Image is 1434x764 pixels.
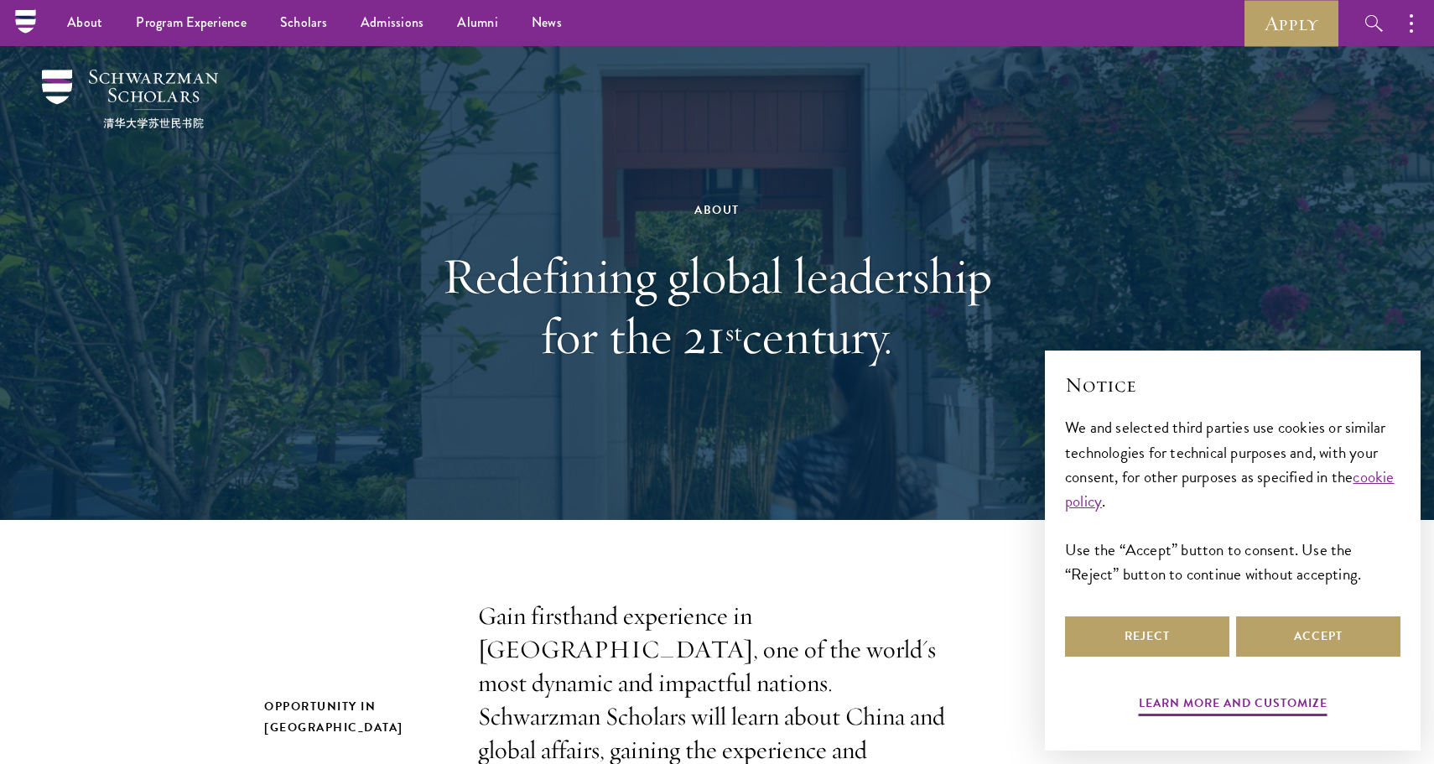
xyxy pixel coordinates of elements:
[1139,693,1327,719] button: Learn more and customize
[1236,616,1400,657] button: Accept
[428,200,1006,221] div: About
[1065,415,1400,585] div: We and selected third parties use cookies or similar technologies for technical purposes and, wit...
[42,70,218,128] img: Schwarzman Scholars
[1065,465,1395,513] a: cookie policy
[725,316,742,348] sup: st
[264,696,444,738] h2: Opportunity in [GEOGRAPHIC_DATA]
[1065,371,1400,399] h2: Notice
[1065,616,1229,657] button: Reject
[428,246,1006,366] h1: Redefining global leadership for the 21 century.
